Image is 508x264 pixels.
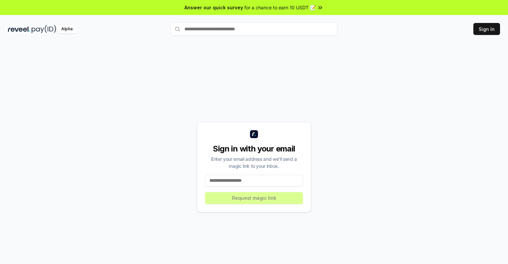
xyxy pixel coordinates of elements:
[250,130,258,138] img: logo_small
[184,4,243,11] span: Answer our quick survey
[205,155,303,169] div: Enter your email address and we’ll send a magic link to your inbox.
[244,4,316,11] span: for a chance to earn 10 USDT 📝
[58,25,76,33] div: Alpha
[473,23,500,35] button: Sign In
[32,25,56,33] img: pay_id
[8,25,30,33] img: reveel_dark
[205,143,303,154] div: Sign in with your email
